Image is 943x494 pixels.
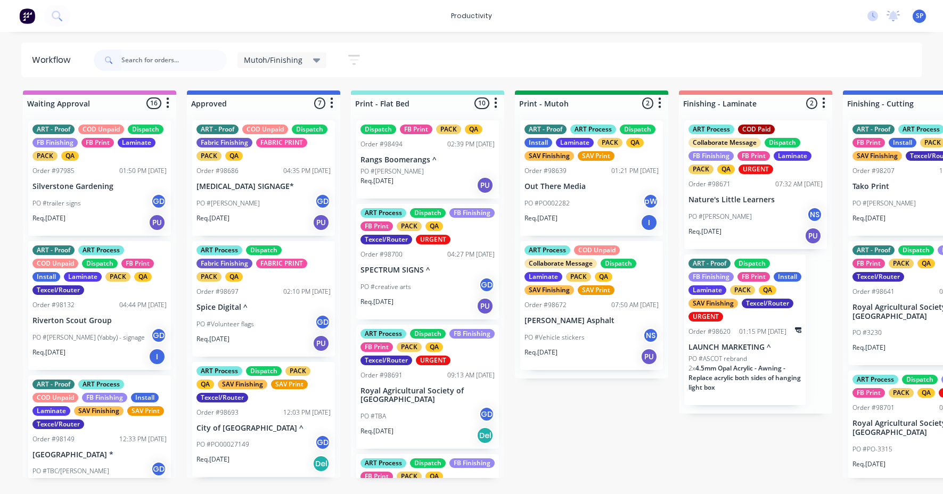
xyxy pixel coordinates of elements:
div: URGENT [416,356,450,365]
div: 07:32 AM [DATE] [775,179,823,189]
div: URGENT [416,235,450,244]
div: FB Print [737,272,770,282]
p: PO #[PERSON_NAME] [196,199,260,208]
div: FABRIC PRINT [256,259,307,268]
div: Install [774,272,801,282]
div: COD Paid [738,125,775,134]
img: Factory [19,8,35,24]
div: ART ProcessDispatchFB FinishingFB PrintPACKQATexcel/RouterURGENTOrder #9869109:13 AM [DATE]Royal ... [356,325,499,449]
div: ART - ProofCOD UnpaidDispatchFabric FinishingFABRIC PRINTPACKQAOrder #9868604:35 PM [DATE][MEDICA... [192,120,335,236]
div: Order #98639 [524,166,567,176]
div: QA [595,272,612,282]
div: PU [149,214,166,231]
div: PACK [32,151,58,161]
p: PO #[PERSON_NAME] [688,212,752,221]
div: 09:13 AM [DATE] [447,370,495,380]
div: URGENT [688,312,723,322]
div: Workflow [32,54,76,67]
div: ART Process [524,245,570,255]
div: ART - Proof [852,125,895,134]
div: Order #98671 [688,179,731,189]
div: SAV Finishing [688,299,738,308]
div: QA [425,342,443,352]
div: Dispatch [410,458,446,468]
div: 12:33 PM [DATE] [119,434,167,444]
p: PO #trailer signs [32,199,81,208]
div: NS [807,207,823,223]
div: DispatchFB PrintPACKQAOrder #9849402:39 PM [DATE]Rangs Boomerangs ^PO #[PERSON_NAME]Req.[DATE]PU [356,120,499,199]
div: PACK [285,366,310,376]
div: 01:21 PM [DATE] [611,166,659,176]
div: FB Print [737,151,770,161]
p: PO #[PERSON_NAME] [852,199,916,208]
div: ART - Proof [524,125,567,134]
p: PO #[PERSON_NAME] [360,167,424,176]
div: FABRIC PRINT [256,138,307,147]
div: Del [477,427,494,444]
div: COD Unpaid [574,245,620,255]
p: Spice Digital ^ [196,303,331,312]
div: Dispatch [601,259,636,268]
div: Order #98132 [32,300,75,310]
p: Rangs Boomerangs ^ [360,155,495,164]
div: Order #97985 [32,166,75,176]
div: 02:10 PM [DATE] [283,287,331,297]
div: PU [477,298,494,315]
div: SAV Print [271,380,308,389]
div: Laminate [524,272,562,282]
div: Laminate [118,138,155,147]
p: Req. [DATE] [852,459,885,469]
div: 04:35 PM [DATE] [283,166,331,176]
div: Order #98641 [852,287,895,297]
div: QA [917,259,935,268]
div: GD [479,277,495,293]
p: Req. [DATE] [360,176,393,186]
div: PACK [436,125,461,134]
div: FB Print [81,138,114,147]
div: Texcel/Router [360,235,412,244]
div: 12:03 PM [DATE] [283,408,331,417]
div: FB Finishing [449,208,495,218]
div: Install [524,138,552,147]
div: FB Finishing [82,393,127,402]
div: ART Process [852,375,898,384]
div: COD Unpaid [78,125,124,134]
div: Dispatch [82,259,118,268]
p: Req. [DATE] [196,213,229,223]
p: PO #TBA [360,411,386,421]
p: [MEDICAL_DATA] SIGNAGE* [196,182,331,191]
div: SAV Print [127,406,164,416]
div: ART Process [360,208,406,218]
p: PO #3230 [852,328,882,337]
p: LAUNCH MARKETING ^ [688,343,801,352]
div: Laminate [64,272,102,282]
p: Silverstone Gardening [32,182,167,191]
div: ART - ProofCOD UnpaidDispatchFB FinishingFB PrintLaminatePACKQAOrder #9798501:50 PM [DATE]Silvers... [28,120,171,236]
div: Dispatch [246,366,282,376]
div: ART Process [688,125,734,134]
div: QA [134,272,152,282]
div: Order #98693 [196,408,239,417]
div: GD [315,193,331,209]
p: Royal Agricultural Society of [GEOGRAPHIC_DATA] [360,386,495,405]
div: PACK [105,272,130,282]
div: 04:44 PM [DATE] [119,300,167,310]
div: Del [313,455,330,472]
div: QA [196,380,214,389]
div: SAV Finishing [74,406,124,416]
div: Laminate [688,285,726,295]
div: SAV Print [578,285,614,295]
div: Dispatch [360,125,396,134]
div: ART ProcessDispatchFabric FinishingFABRIC PRINTPACKQAOrder #9869702:10 PM [DATE]Spice Digital ^PO... [192,241,335,357]
div: ART Process [360,329,406,339]
div: Texcel/Router [32,285,84,295]
div: Fabric Finishing [196,259,252,268]
p: PO #PO002282 [524,199,570,208]
div: FB Finishing [449,329,495,339]
div: QA [61,151,79,161]
div: PU [313,214,330,231]
div: FB Print [852,259,885,268]
div: PACK [397,472,422,481]
p: PO #PO-3315 [852,444,892,454]
div: FB Finishing [688,151,734,161]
